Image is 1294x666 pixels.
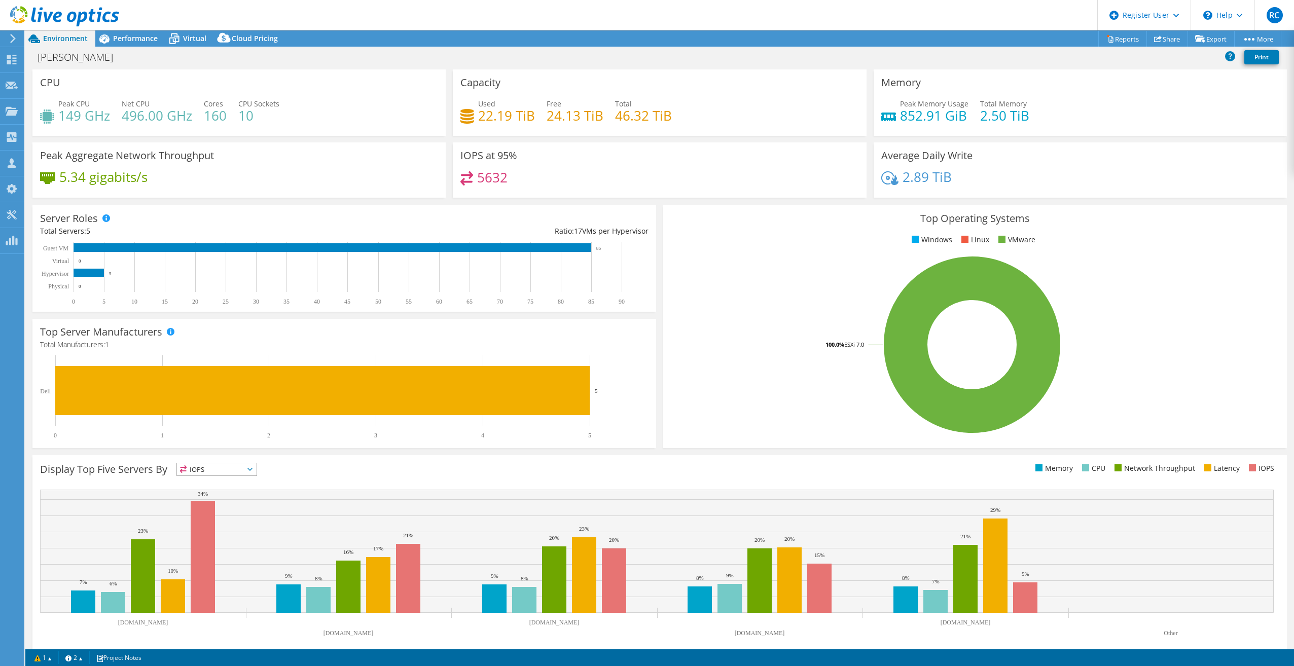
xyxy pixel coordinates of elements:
[959,234,989,245] li: Linux
[1202,463,1240,474] li: Latency
[238,99,279,108] span: CPU Sockets
[547,110,603,121] h4: 24.13 TiB
[86,226,90,236] span: 5
[54,432,57,439] text: 0
[903,171,952,182] h4: 2.89 TiB
[900,99,968,108] span: Peak Memory Usage
[110,580,117,586] text: 6%
[529,619,580,626] text: [DOMAIN_NAME]
[40,77,60,88] h3: CPU
[1164,630,1177,637] text: Other
[481,432,484,439] text: 4
[285,573,293,579] text: 9%
[374,432,377,439] text: 3
[406,298,412,305] text: 55
[59,171,148,182] h4: 5.34 gigabits/s
[696,575,704,581] text: 8%
[881,77,921,88] h3: Memory
[558,298,564,305] text: 80
[902,575,910,581] text: 8%
[58,99,90,108] span: Peak CPU
[588,298,594,305] text: 85
[735,630,785,637] text: [DOMAIN_NAME]
[814,552,824,558] text: 15%
[89,651,149,664] a: Project Notes
[223,298,229,305] text: 25
[941,619,991,626] text: [DOMAIN_NAME]
[267,432,270,439] text: 2
[980,110,1029,121] h4: 2.50 TiB
[168,568,178,574] text: 10%
[596,246,601,251] text: 85
[43,33,88,43] span: Environment
[1022,571,1029,577] text: 9%
[478,110,535,121] h4: 22.19 TiB
[996,234,1035,245] li: VMware
[1246,463,1274,474] li: IOPS
[40,326,162,338] h3: Top Server Manufacturers
[40,226,344,237] div: Total Servers:
[990,507,1000,513] text: 29%
[52,257,69,265] text: Virtual
[579,526,589,532] text: 23%
[118,619,168,626] text: [DOMAIN_NAME]
[72,298,75,305] text: 0
[588,432,591,439] text: 5
[161,432,164,439] text: 1
[547,99,561,108] span: Free
[1188,31,1235,47] a: Export
[960,533,970,539] text: 21%
[784,536,795,542] text: 20%
[373,545,383,551] text: 17%
[671,213,1279,224] h3: Top Operating Systems
[253,298,259,305] text: 30
[315,575,322,581] text: 8%
[80,579,87,585] text: 7%
[1244,50,1279,64] a: Print
[122,110,192,121] h4: 496.00 GHz
[33,52,129,63] h1: [PERSON_NAME]
[1098,31,1147,47] a: Reports
[58,651,90,664] a: 2
[48,283,69,290] text: Physical
[314,298,320,305] text: 40
[466,298,473,305] text: 65
[198,491,208,497] text: 34%
[754,537,765,543] text: 20%
[40,339,649,350] h4: Total Manufacturers:
[478,99,495,108] span: Used
[619,298,625,305] text: 90
[1146,31,1188,47] a: Share
[238,110,279,121] h4: 10
[162,298,168,305] text: 15
[43,245,68,252] text: Guest VM
[477,172,508,183] h4: 5632
[844,341,864,348] tspan: ESXi 7.0
[131,298,137,305] text: 10
[1080,463,1105,474] li: CPU
[323,630,374,637] text: [DOMAIN_NAME]
[122,99,150,108] span: Net CPU
[343,549,353,555] text: 16%
[204,110,227,121] h4: 160
[460,77,500,88] h3: Capacity
[375,298,381,305] text: 50
[980,99,1027,108] span: Total Memory
[521,575,528,581] text: 8%
[79,258,81,264] text: 0
[344,298,350,305] text: 45
[1033,463,1073,474] li: Memory
[726,572,734,578] text: 9%
[40,388,51,395] text: Dell
[615,99,632,108] span: Total
[58,110,110,121] h4: 149 GHz
[574,226,582,236] span: 17
[881,150,973,161] h3: Average Daily Write
[102,298,105,305] text: 5
[232,33,278,43] span: Cloud Pricing
[460,150,517,161] h3: IOPS at 95%
[283,298,290,305] text: 35
[909,234,952,245] li: Windows
[609,537,619,543] text: 20%
[825,341,844,348] tspan: 100.0%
